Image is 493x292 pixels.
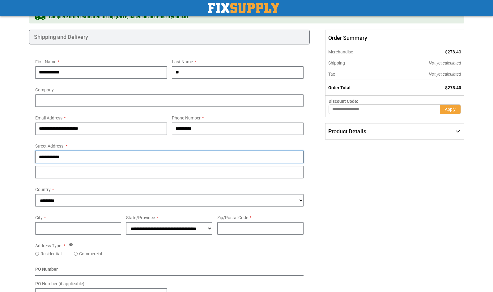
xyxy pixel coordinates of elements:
[79,251,102,257] label: Commercial
[445,107,456,112] span: Apply
[328,60,345,65] span: Shipping
[35,215,43,220] span: City
[35,87,54,92] span: Company
[445,49,461,54] span: $278.40
[35,59,56,64] span: First Name
[29,30,310,44] div: Shipping and Delivery
[328,85,351,90] strong: Order Total
[208,3,279,13] img: Fix Industrial Supply
[49,14,189,20] span: Complete order estimated to ship [DATE] based on all items in your cart.
[445,85,461,90] span: $278.40
[35,144,63,148] span: Street Address
[325,30,464,46] span: Order Summary
[35,243,61,248] span: Address Type
[325,46,387,57] th: Merchandise
[329,99,358,104] span: Discount Code:
[429,72,461,77] span: Not yet calculated
[35,187,51,192] span: Country
[440,104,461,114] button: Apply
[35,266,304,276] div: PO Number
[325,69,387,80] th: Tax
[35,281,84,286] span: PO Number (if applicable)
[172,115,201,120] span: Phone Number
[429,60,461,65] span: Not yet calculated
[328,128,366,135] span: Product Details
[217,215,248,220] span: Zip/Postal Code
[208,3,279,13] a: store logo
[172,59,193,64] span: Last Name
[126,215,155,220] span: State/Province
[35,115,62,120] span: Email Address
[40,251,62,257] label: Residential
